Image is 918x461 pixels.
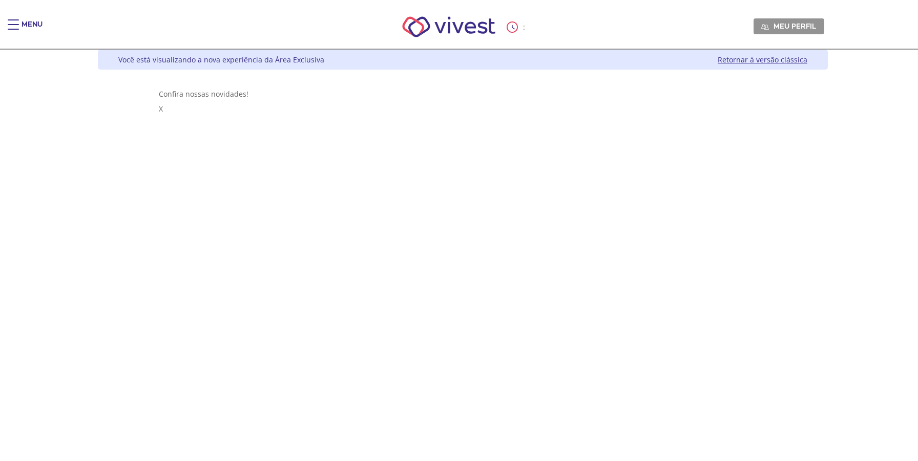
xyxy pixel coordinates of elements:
span: Meu perfil [774,21,816,31]
a: Meu perfil [754,18,824,34]
div: Vivest [90,50,828,461]
div: Menu [22,19,43,40]
img: Meu perfil [761,23,769,31]
span: X [159,104,163,114]
div: Você está visualizando a nova experiência da Área Exclusiva [118,55,324,64]
div: Confira nossas novidades! [159,89,767,99]
img: Vivest [391,5,507,49]
a: Retornar à versão clássica [718,55,807,64]
div: : [507,21,527,33]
